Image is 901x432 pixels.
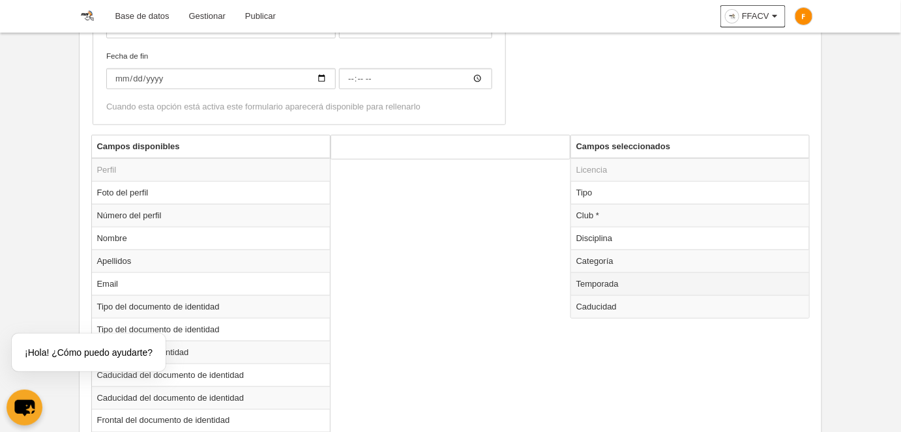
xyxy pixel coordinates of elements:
th: Campos seleccionados [571,136,810,158]
td: Caducidad [571,295,810,318]
td: Tipo [571,181,810,204]
td: Perfil [92,158,331,182]
td: Caducidad del documento de identidad [92,364,331,386]
td: Temporada [571,272,810,295]
img: OaxFSPqjjAlS.30x30.jpg [726,10,739,23]
button: chat-button [7,390,42,425]
td: Número del perfil [92,204,331,227]
td: Foto del perfil [92,181,331,204]
td: Club * [571,204,810,227]
span: FFACV [742,10,769,23]
td: Apellidos [92,250,331,272]
div: ¡Hola! ¿Cómo puedo ayudarte? [12,334,166,371]
td: Nombre [92,227,331,250]
td: Documento de identidad [92,341,331,364]
td: Email [92,272,331,295]
th: Campos disponibles [92,136,331,158]
td: Tipo del documento de identidad [92,318,331,341]
td: Caducidad del documento de identidad [92,386,331,409]
a: FFACV [720,5,786,27]
td: Frontal del documento de identidad [92,409,331,432]
input: Fecha de fin [339,68,492,89]
img: c2l6ZT0zMHgzMCZmcz05JnRleHQ9RiZiZz1mYjhjMDA%3D.png [795,8,812,25]
label: Fecha de fin [106,50,492,89]
td: Disciplina [571,227,810,250]
input: Fecha de fin [106,68,336,89]
img: FFACV [80,8,95,23]
td: Tipo del documento de identidad [92,295,331,318]
td: Categoría [571,250,810,272]
td: Licencia [571,158,810,182]
div: Cuando esta opción está activa este formulario aparecerá disponible para rellenarlo [106,101,492,113]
